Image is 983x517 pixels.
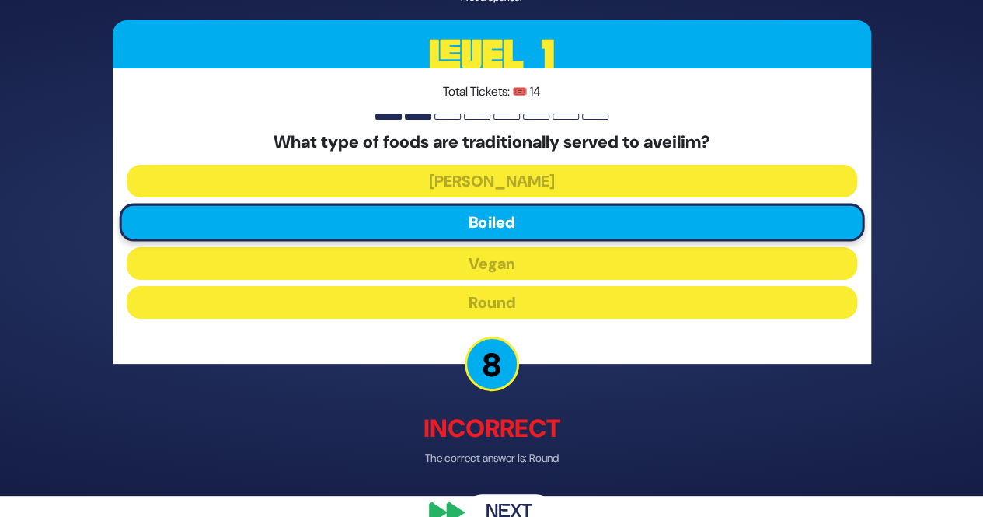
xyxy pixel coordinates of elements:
[119,204,864,242] button: Boiled
[127,132,857,152] h5: What type of foods are traditionally served to aveilim?
[127,166,857,198] button: [PERSON_NAME]
[113,20,871,90] h3: Level 1
[127,287,857,320] button: Round
[113,410,871,448] p: Incorrect
[127,248,857,281] button: Vegan
[113,451,871,467] p: The correct answer is: Round
[127,82,857,101] p: Total Tickets: 🎟️ 14
[465,337,519,392] p: 8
